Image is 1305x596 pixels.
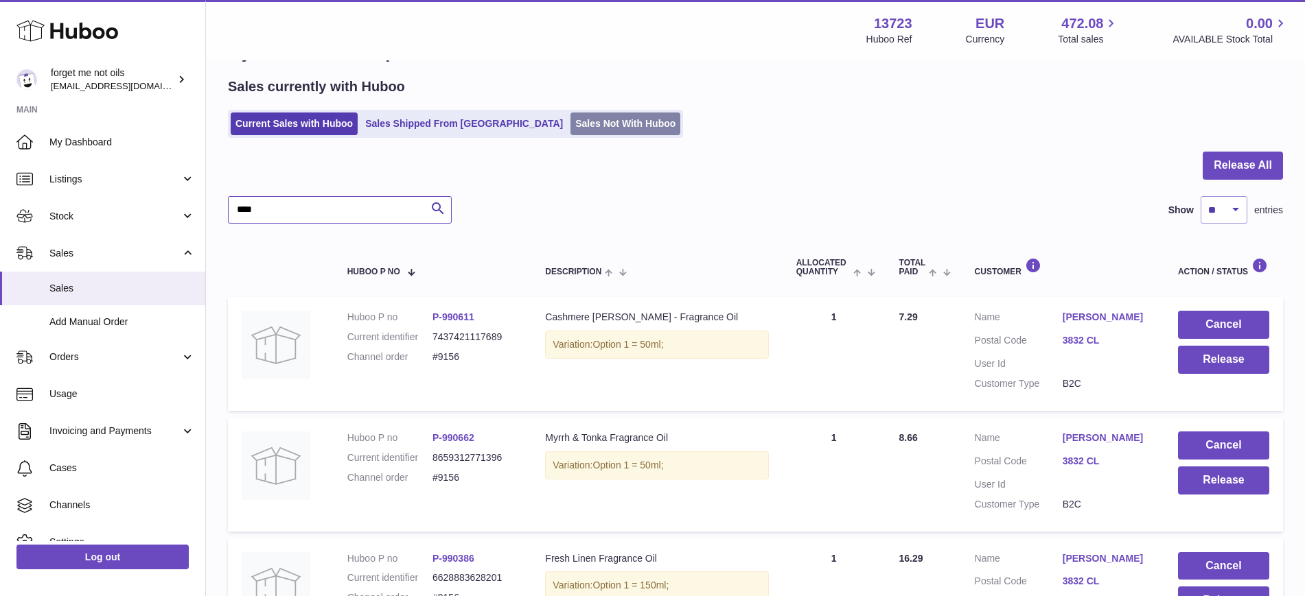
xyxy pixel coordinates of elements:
[975,478,1063,491] dt: User Id
[347,431,432,444] dt: Huboo P no
[975,377,1063,390] dt: Customer Type
[51,67,174,93] div: forget me not oils
[570,112,680,135] a: Sales Not With Huboo
[545,267,601,276] span: Description
[1178,552,1269,580] button: Cancel
[1168,204,1194,217] label: Show
[49,173,181,186] span: Listings
[432,571,518,584] dd: 6628883628201
[975,431,1063,448] dt: Name
[899,259,926,276] span: Total paid
[16,69,37,90] img: forgetmenothf@gmail.com
[1058,14,1119,46] a: 472.08 Total sales
[347,350,432,363] dt: Channel order
[975,334,1063,350] dt: Postal Code
[783,297,886,411] td: 1
[49,136,195,149] span: My Dashboard
[49,315,195,329] span: Add Manual Order
[1178,311,1269,339] button: Cancel
[432,350,518,363] dd: #9156
[347,331,432,344] dt: Current identifier
[347,267,400,276] span: Huboo P no
[1246,14,1273,33] span: 0.00
[975,258,1151,276] div: Customer
[228,78,405,96] h2: Sales currently with Huboo
[1063,431,1151,444] a: [PERSON_NAME]
[1063,575,1151,588] a: 3832 CL
[975,311,1063,327] dt: Name
[242,431,310,500] img: no-photo.jpg
[899,553,923,564] span: 16.29
[231,112,358,135] a: Current Sales with Huboo
[347,311,432,324] dt: Huboo P no
[49,247,181,260] span: Sales
[1173,33,1289,46] span: AVAILABLE Stock Total
[49,536,195,549] span: Settings
[1178,346,1269,374] button: Release
[966,33,1005,46] div: Currency
[1061,14,1103,33] span: 472.08
[1063,552,1151,565] a: [PERSON_NAME]
[49,425,181,438] span: Invoicing and Payments
[545,431,768,444] div: Myrrh & Tonka Fragrance Oil
[975,498,1063,511] dt: Customer Type
[432,331,518,344] dd: 7437421117689
[1254,204,1283,217] span: entries
[592,460,663,470] span: Option 1 = 50ml;
[347,451,432,464] dt: Current identifier
[360,112,568,135] a: Sales Shipped From [GEOGRAPHIC_DATA]
[1178,466,1269,494] button: Release
[783,418,886,532] td: 1
[1063,377,1151,390] dd: B2C
[975,455,1063,471] dt: Postal Code
[975,552,1063,569] dt: Name
[975,14,1004,33] strong: EUR
[1203,152,1283,180] button: Release All
[1063,334,1151,347] a: 3832 CL
[975,357,1063,370] dt: User Id
[1063,311,1151,324] a: [PERSON_NAME]
[347,571,432,584] dt: Current identifier
[899,432,918,443] span: 8.66
[49,388,195,401] span: Usage
[545,331,768,359] div: Variation:
[432,311,474,322] a: P-990611
[545,311,768,324] div: Cashmere [PERSON_NAME] - Fragrance Oil
[347,471,432,484] dt: Channel order
[432,553,474,564] a: P-990386
[1178,258,1269,276] div: Action / Status
[432,471,518,484] dd: #9156
[592,580,669,591] span: Option 1 = 150ml;
[1063,498,1151,511] dd: B2C
[49,282,195,295] span: Sales
[796,259,851,276] span: ALLOCATED Quantity
[347,552,432,565] dt: Huboo P no
[49,499,195,512] span: Channels
[16,545,189,569] a: Log out
[1063,455,1151,468] a: 3832 CL
[432,432,474,443] a: P-990662
[49,350,181,363] span: Orders
[432,451,518,464] dd: 8659312771396
[899,311,918,322] span: 7.29
[545,552,768,565] div: Fresh Linen Fragrance Oil
[975,575,1063,591] dt: Postal Code
[242,311,310,379] img: no-photo.jpg
[1178,431,1269,460] button: Cancel
[592,339,663,350] span: Option 1 = 50ml;
[49,210,181,223] span: Stock
[1173,14,1289,46] a: 0.00 AVAILABLE Stock Total
[874,14,912,33] strong: 13723
[51,80,202,91] span: [EMAIL_ADDRESS][DOMAIN_NAME]
[866,33,912,46] div: Huboo Ref
[49,462,195,475] span: Cases
[545,451,768,479] div: Variation:
[1058,33,1119,46] span: Total sales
